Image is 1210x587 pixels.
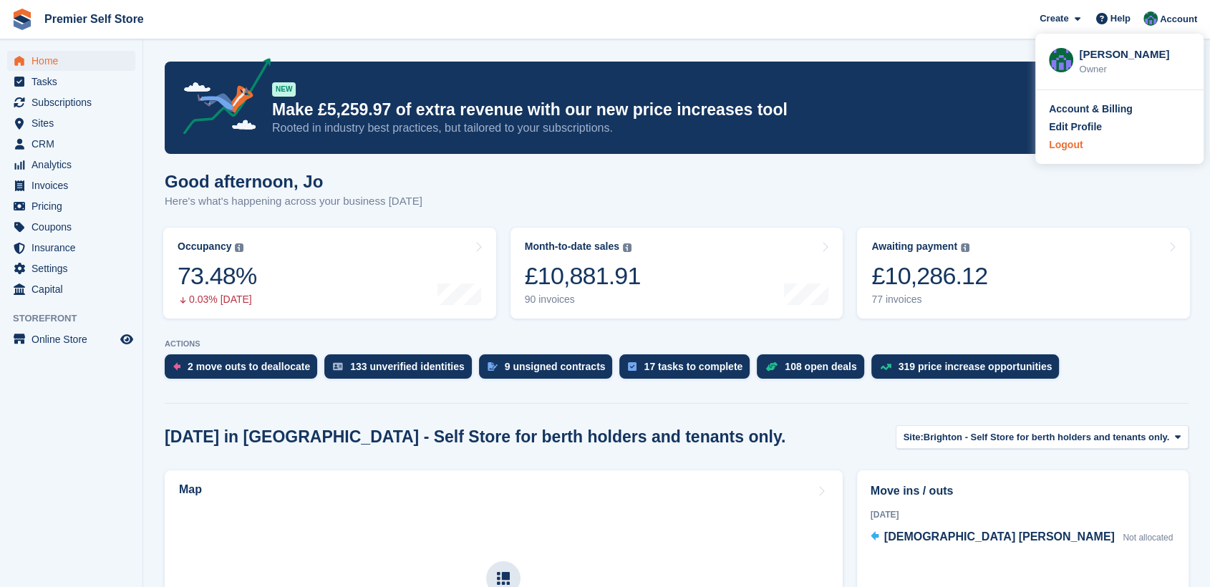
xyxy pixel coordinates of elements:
[1049,48,1073,72] img: Jo Granger
[32,258,117,278] span: Settings
[904,430,924,445] span: Site:
[1110,11,1131,26] span: Help
[896,425,1189,449] button: Site: Brighton - Self Store for berth holders and tenants only.
[644,361,742,372] div: 17 tasks to complete
[1049,137,1190,152] a: Logout
[32,238,117,258] span: Insurance
[178,241,231,253] div: Occupancy
[1143,11,1158,26] img: Jo Granger
[179,483,202,496] h2: Map
[7,51,135,71] a: menu
[7,329,135,349] a: menu
[32,329,117,349] span: Online Store
[7,279,135,299] a: menu
[1049,102,1133,117] div: Account & Billing
[165,193,422,210] p: Here's what's happening across your business [DATE]
[32,51,117,71] span: Home
[924,430,1170,445] span: Brighton - Self Store for berth holders and tenants only.
[857,228,1190,319] a: Awaiting payment £10,286.12 77 invoices
[899,361,1052,372] div: 319 price increase opportunities
[32,279,117,299] span: Capital
[623,243,631,252] img: icon-info-grey-7440780725fd019a000dd9b08b2336e03edf1995a4989e88bcd33f0948082b44.svg
[880,364,891,370] img: price_increase_opportunities-93ffe204e8149a01c8c9dc8f82e8f89637d9d84a8eef4429ea346261dce0b2c0.svg
[510,228,843,319] a: Month-to-date sales £10,881.91 90 invoices
[497,572,510,585] img: map-icn-33ee37083ee616e46c38cad1a60f524a97daa1e2b2c8c0bc3eb3415660979fc1.svg
[871,508,1175,521] div: [DATE]
[7,175,135,195] a: menu
[525,293,641,306] div: 90 invoices
[7,113,135,133] a: menu
[32,113,117,133] span: Sites
[505,361,606,372] div: 9 unsigned contracts
[272,120,1063,136] p: Rooted in industry best practices, but tailored to your subscriptions.
[32,155,117,175] span: Analytics
[171,58,271,140] img: price-adjustments-announcement-icon-8257ccfd72463d97f412b2fc003d46551f7dbcb40ab6d574587a9cd5c0d94...
[188,361,310,372] div: 2 move outs to deallocate
[32,175,117,195] span: Invoices
[7,155,135,175] a: menu
[1079,62,1190,77] div: Owner
[178,261,256,291] div: 73.48%
[7,238,135,258] a: menu
[32,134,117,154] span: CRM
[488,362,498,371] img: contract_signature_icon-13c848040528278c33f63329250d36e43548de30e8caae1d1a13099fd9432cc5.svg
[628,362,637,371] img: task-75834270c22a3079a89374b754ae025e5fb1db73e45f91037f5363f120a921f8.svg
[785,361,856,372] div: 108 open deals
[11,9,33,30] img: stora-icon-8386f47178a22dfd0bd8f6a31ec36ba5ce8667c1dd55bd0f319d3a0aa187defe.svg
[765,362,778,372] img: deal-1b604bf984904fb50ccaf53a9ad4b4a5d6e5aea283cecdc64d6e3604feb123c2.svg
[7,258,135,278] a: menu
[235,243,243,252] img: icon-info-grey-7440780725fd019a000dd9b08b2336e03edf1995a4989e88bcd33f0948082b44.svg
[173,362,180,371] img: move_outs_to_deallocate_icon-f764333ba52eb49d3ac5e1228854f67142a1ed5810a6f6cc68b1a99e826820c5.svg
[884,530,1115,543] span: [DEMOGRAPHIC_DATA] [PERSON_NAME]
[165,339,1189,349] p: ACTIONS
[32,92,117,112] span: Subscriptions
[7,134,135,154] a: menu
[1049,120,1190,135] a: Edit Profile
[163,228,496,319] a: Occupancy 73.48% 0.03% [DATE]
[178,293,256,306] div: 0.03% [DATE]
[7,217,135,237] a: menu
[1123,533,1173,543] span: Not allocated
[7,196,135,216] a: menu
[39,7,150,31] a: Premier Self Store
[1049,137,1083,152] div: Logout
[525,241,619,253] div: Month-to-date sales
[1040,11,1068,26] span: Create
[479,354,620,386] a: 9 unsigned contracts
[871,293,987,306] div: 77 invoices
[961,243,969,252] img: icon-info-grey-7440780725fd019a000dd9b08b2336e03edf1995a4989e88bcd33f0948082b44.svg
[32,196,117,216] span: Pricing
[333,362,343,371] img: verify_identity-adf6edd0f0f0b5bbfe63781bf79b02c33cf7c696d77639b501bdc392416b5a36.svg
[165,354,324,386] a: 2 move outs to deallocate
[871,354,1067,386] a: 319 price increase opportunities
[272,100,1063,120] p: Make £5,259.97 of extra revenue with our new price increases tool
[324,354,479,386] a: 133 unverified identities
[619,354,757,386] a: 17 tasks to complete
[871,241,957,253] div: Awaiting payment
[871,261,987,291] div: £10,286.12
[757,354,871,386] a: 108 open deals
[1079,47,1190,59] div: [PERSON_NAME]
[7,72,135,92] a: menu
[1049,102,1190,117] a: Account & Billing
[32,217,117,237] span: Coupons
[525,261,641,291] div: £10,881.91
[871,528,1173,547] a: [DEMOGRAPHIC_DATA] [PERSON_NAME] Not allocated
[1049,120,1102,135] div: Edit Profile
[7,92,135,112] a: menu
[165,172,422,191] h1: Good afternoon, Jo
[1160,12,1197,26] span: Account
[13,311,142,326] span: Storefront
[118,331,135,348] a: Preview store
[272,82,296,97] div: NEW
[165,427,785,447] h2: [DATE] in [GEOGRAPHIC_DATA] - Self Store for berth holders and tenants only.
[350,361,465,372] div: 133 unverified identities
[871,482,1175,500] h2: Move ins / outs
[32,72,117,92] span: Tasks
